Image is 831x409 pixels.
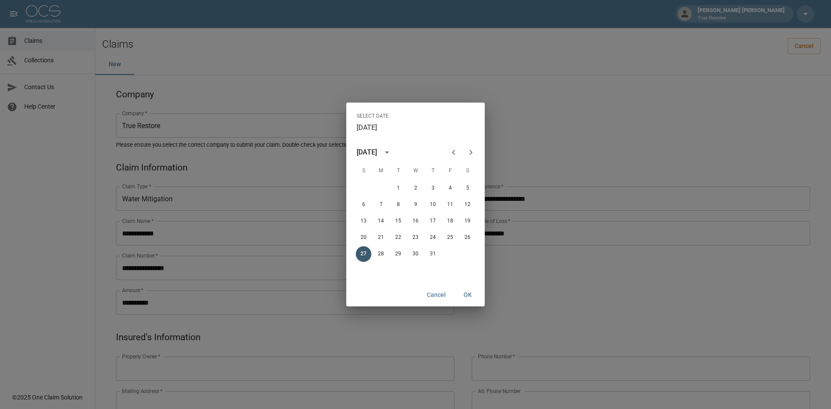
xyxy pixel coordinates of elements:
button: 7 [373,197,389,213]
button: 13 [356,213,371,229]
button: Cancel [422,287,450,303]
button: 30 [408,246,423,262]
button: 12 [460,197,475,213]
button: 22 [390,230,406,245]
button: 25 [442,230,458,245]
button: 28 [373,246,389,262]
span: Sunday [356,162,371,180]
span: Friday [442,162,458,180]
button: 4 [442,180,458,196]
button: 11 [442,197,458,213]
button: 17 [425,213,441,229]
button: 10 [425,197,441,213]
button: 14 [373,213,389,229]
button: 2 [408,180,423,196]
span: Select date [357,109,389,123]
button: 15 [390,213,406,229]
button: 9 [408,197,423,213]
span: Thursday [425,162,441,180]
span: Saturday [460,162,475,180]
button: OK [454,287,481,303]
div: [DATE] [357,147,377,158]
button: 23 [408,230,423,245]
button: 19 [460,213,475,229]
button: 8 [390,197,406,213]
button: calendar view is open, switch to year view [380,145,394,160]
span: Tuesday [390,162,406,180]
button: 18 [442,213,458,229]
button: Next month [462,144,480,161]
button: 3 [425,180,441,196]
button: 31 [425,246,441,262]
button: 5 [460,180,475,196]
button: 24 [425,230,441,245]
span: Wednesday [408,162,423,180]
button: 1 [390,180,406,196]
button: 6 [356,197,371,213]
button: 20 [356,230,371,245]
button: 29 [390,246,406,262]
button: 16 [408,213,423,229]
button: 21 [373,230,389,245]
button: 26 [460,230,475,245]
span: Monday [373,162,389,180]
h4: [DATE] [357,123,377,132]
button: 27 [356,246,371,262]
button: Previous month [445,144,462,161]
